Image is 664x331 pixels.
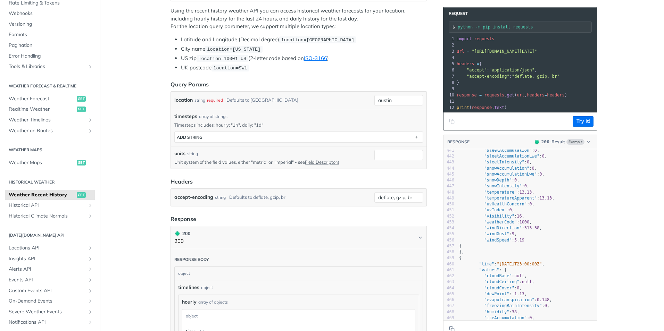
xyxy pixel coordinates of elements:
[9,255,86,262] span: Insights API
[512,74,559,79] span: "deflate, gzip, br"
[517,93,524,97] span: url
[459,279,534,284] span: : ,
[9,213,86,220] span: Historical Climate Normals
[459,303,549,308] span: : ,
[174,237,190,245] p: 200
[514,178,517,183] span: 0
[5,8,95,19] a: Webhooks
[457,68,537,73] span: : ,
[174,159,372,165] p: Unit system of the field values, either "metric" or "imperial" - see
[171,7,427,31] p: Using the recent history weather API you can access historical weather forecasts for your locatio...
[519,190,532,195] span: 13.13
[519,220,529,224] span: 1000
[479,268,499,272] span: "values"
[5,126,95,136] a: Weather on RoutesShow subpages for Weather on Routes
[88,117,93,123] button: Show subpages for Weather Timelines
[484,148,532,153] span: "sleetAccumulation"
[5,158,95,168] a: Weather Mapsget
[457,105,507,110] span: ( . )
[507,93,515,97] span: get
[457,74,559,79] span: :
[535,140,539,144] span: 200
[443,225,454,231] div: 454
[474,36,495,41] span: requests
[443,255,454,261] div: 459
[531,138,594,145] button: 200200-ResultExample
[443,207,454,213] div: 451
[443,201,454,207] div: 450
[88,288,93,294] button: Show subpages for Custom Events API
[5,61,95,72] a: Tools & LibrariesShow subpages for Tools & Libraries
[443,213,454,219] div: 452
[479,262,494,266] span: "time"
[534,148,537,153] span: 0
[484,93,505,97] span: requests
[484,190,517,195] span: "temperature"
[459,297,552,302] span: : ,
[5,29,95,40] a: Formats
[5,317,95,328] a: Notifications APIShow subpages for Notifications API
[207,95,223,105] div: required
[467,74,509,79] span: "accept-encoding"
[5,179,95,185] h2: Historical Weather
[174,230,423,245] button: 200 200200
[459,286,522,290] span: : ,
[5,275,95,285] a: Events APIShow subpages for Events API
[484,297,534,302] span: "evapotranspiration"
[174,150,185,157] label: units
[226,95,298,105] div: Defaults to [GEOGRAPHIC_DATA]
[443,92,455,98] div: 10
[443,279,454,285] div: 463
[542,154,544,159] span: 0
[443,42,455,48] div: 2
[174,257,209,262] div: Response body
[494,105,504,110] span: text
[443,195,454,201] div: 449
[509,207,512,212] span: 0
[527,160,529,164] span: 0
[174,122,423,128] p: Timesteps includes: hourly: "1h", daily: "1d"
[5,232,95,238] h2: [DATE][DOMAIN_NAME] API
[443,267,454,273] div: 461
[497,262,542,266] span: "[DATE]T23:00:00Z"
[9,42,93,49] span: Pagination
[9,287,86,294] span: Custom Events API
[178,284,199,291] span: timelines
[514,238,524,243] span: 5.19
[457,80,459,85] span: }
[484,279,519,284] span: "cloudCeiling"
[573,116,594,127] button: Try It!
[5,83,95,89] h2: Weather Forecast & realtime
[443,147,454,153] div: 441
[304,55,327,61] a: ISO-3166
[443,309,454,315] div: 468
[9,308,86,315] span: Severe Weather Events
[171,177,193,186] div: Headers
[459,291,527,296] span: : ,
[529,202,532,206] span: 0
[457,49,464,54] span: url
[181,45,427,53] li: City name
[194,95,205,105] div: string
[443,261,454,267] div: 460
[514,273,524,278] span: null
[443,273,454,279] div: 462
[459,160,532,164] span: : ,
[443,177,454,183] div: 446
[484,178,512,183] span: "snowDepth"
[88,213,93,219] button: Show subpages for Historical Climate Normals
[484,286,514,290] span: "cloudCover"
[181,64,427,72] li: UK postcode
[181,36,427,44] li: Latitude and Longitude (Decimal degree)
[177,135,202,140] div: ADD string
[182,298,197,306] span: hourly
[174,113,197,120] span: timesteps
[88,266,93,272] button: Show subpages for Alerts API
[9,53,93,60] span: Error Handling
[443,237,454,243] div: 456
[459,178,520,183] span: : ,
[457,36,472,41] span: import
[417,235,423,240] svg: Chevron
[484,231,509,236] span: "windGust"
[489,68,534,73] span: "application/json"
